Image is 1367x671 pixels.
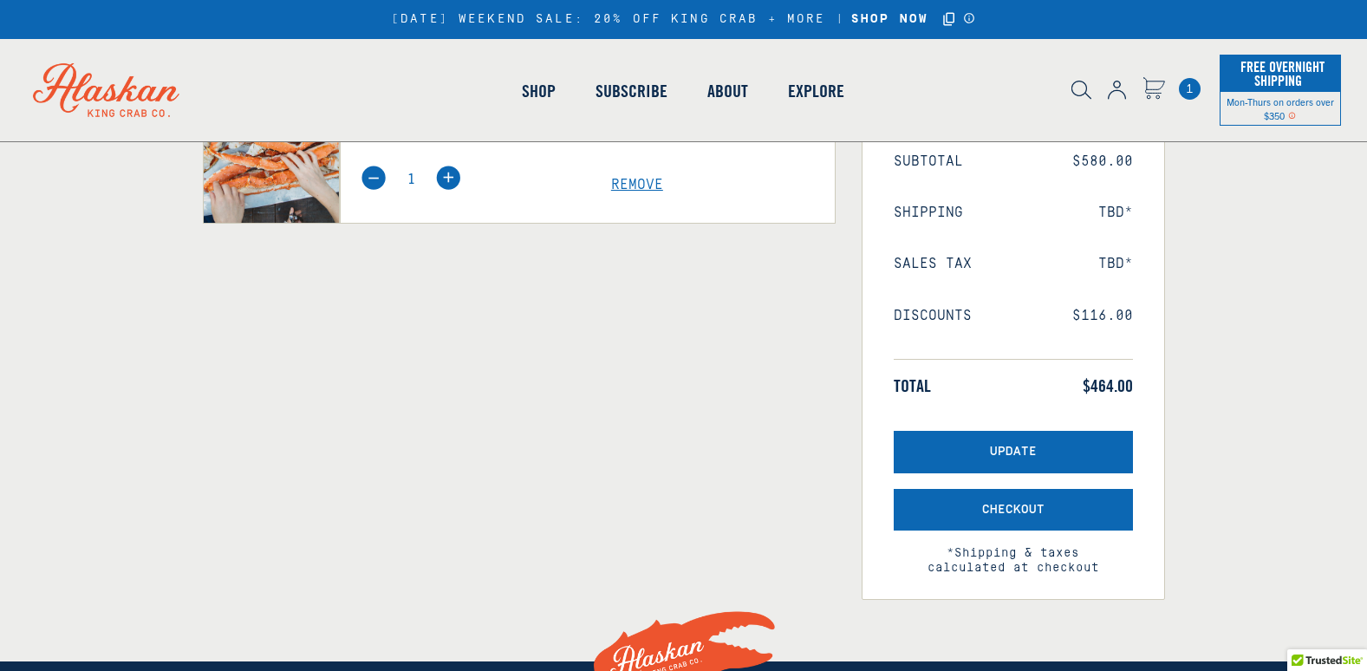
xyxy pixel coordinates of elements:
[611,177,835,193] a: Remove
[894,431,1133,473] button: Update
[894,256,972,272] span: Sales Tax
[845,12,934,27] a: SHOP NOW
[1071,81,1091,100] img: search
[1179,78,1201,100] span: 1
[9,39,204,141] img: Alaskan King Crab Co. logo
[894,153,963,170] span: Subtotal
[576,42,687,140] a: Subscribe
[502,42,576,140] a: Shop
[1072,308,1133,324] span: $116.00
[982,503,1045,518] span: Checkout
[687,42,768,140] a: About
[990,445,1037,459] span: Update
[894,308,972,324] span: Discounts
[1083,375,1133,396] span: $464.00
[436,166,460,190] img: plus
[894,375,931,396] span: Total
[361,166,386,190] img: minus
[1108,81,1126,100] img: account
[391,10,976,29] div: [DATE] WEEKEND SALE: 20% OFF KING CRAB + MORE |
[894,489,1133,531] button: Checkout
[1227,95,1334,121] span: Mon-Thurs on orders over $350
[894,205,963,221] span: Shipping
[1236,54,1325,94] span: Free Overnight Shipping
[1288,109,1296,121] span: Shipping Notice Icon
[1072,153,1133,170] span: $580.00
[851,12,928,26] strong: SHOP NOW
[1142,77,1165,102] a: Cart
[894,531,1133,576] span: *Shipping & taxes calculated at checkout
[963,12,976,24] a: Announcement Bar Modal
[768,42,864,140] a: Explore
[1179,78,1201,100] a: Cart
